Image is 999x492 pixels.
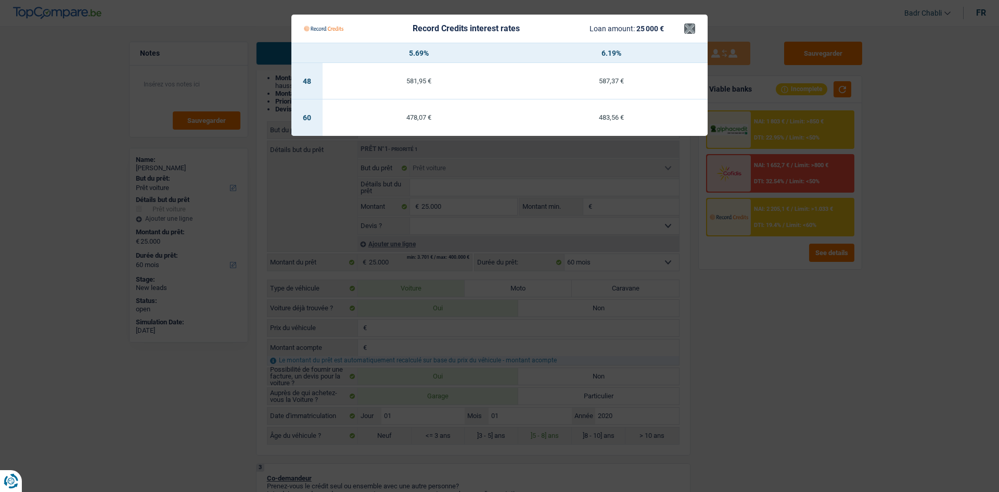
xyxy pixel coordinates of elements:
td: 60 [291,99,323,136]
th: 6.19% [515,43,708,63]
div: 587,37 € [515,78,708,84]
img: Record Credits [304,19,343,39]
td: 48 [291,63,323,99]
th: 5.69% [323,43,515,63]
div: 581,95 € [323,78,515,84]
div: 483,56 € [515,114,708,121]
button: × [684,23,695,34]
div: 478,07 € [323,114,515,121]
span: Loan amount: [590,24,635,33]
span: 25 000 € [636,24,664,33]
div: Record Credits interest rates [413,24,520,33]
